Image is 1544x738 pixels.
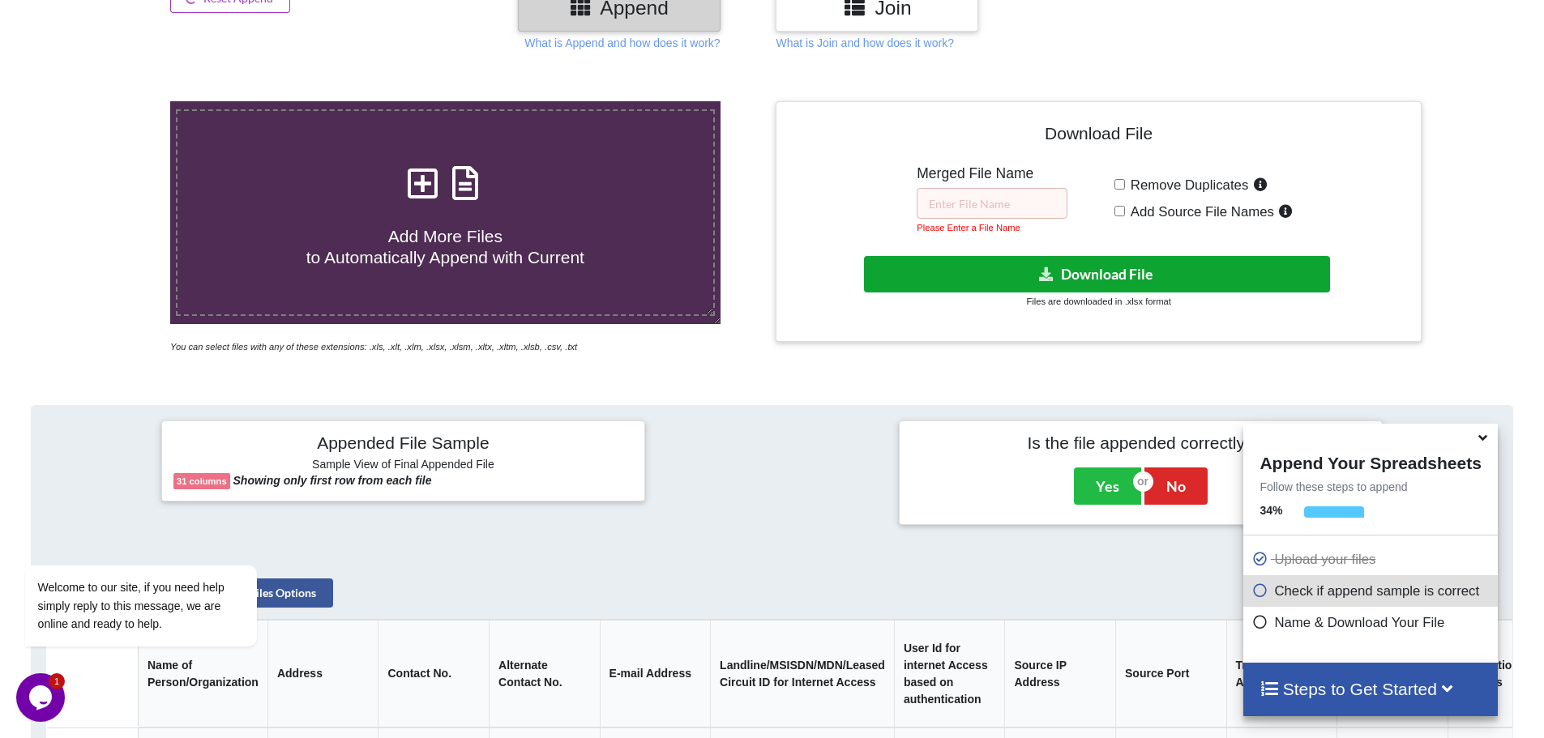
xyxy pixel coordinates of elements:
[776,35,953,51] p: What is Join and how does it work?
[16,419,308,665] iframe: chat widget
[911,433,1371,453] h4: Is the file appended correctly?
[173,433,633,455] h4: Appended File Sample
[917,188,1067,219] input: Enter File Name
[1144,467,1208,505] button: No
[1226,620,1337,727] th: Translated IP Address
[917,223,1020,232] small: Please Enter a File Name
[1260,679,1481,699] h4: Steps to Get Started
[524,35,720,51] p: What is Append and how does it work?
[1026,296,1170,306] small: Files are downloaded in .xlsx format
[379,620,490,727] th: Contact No.
[788,113,1409,160] h4: Download File
[1251,549,1493,569] p: Upload your files
[710,620,894,727] th: Landline/MSISDN/MDN/Leased Circuit ID for Internet Access
[1125,177,1249,193] span: Remove Duplicates
[170,342,577,352] i: You can select files with any of these extensions: .xls, .xlt, .xlm, .xlsx, .xlsm, .xltx, .xltm, ...
[16,673,68,722] iframe: chat widget
[1005,620,1116,727] th: Source IP Address
[233,474,432,487] b: Showing only first row from each file
[1260,504,1282,517] b: 34 %
[1115,620,1226,727] th: Source Port
[894,620,1005,727] th: User Id for internet Access based on authentication
[864,256,1330,292] button: Download File
[1243,449,1497,473] h4: Append Your Spreadsheets
[917,165,1067,182] h5: Merged File Name
[1125,204,1274,220] span: Add Source File Names
[138,620,267,727] th: Name of Person/Organization
[306,227,584,266] span: Add More Files to Automatically Append with Current
[1243,479,1497,495] p: Follow these steps to append
[600,620,711,727] th: E-mail Address
[1251,581,1493,601] p: Check if append sample is correct
[173,458,633,474] h6: Sample View of Final Appended File
[267,620,379,727] th: Address
[1074,467,1141,505] button: Yes
[489,620,600,727] th: Alternate Contact No.
[1251,612,1493,633] p: Name & Download Your File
